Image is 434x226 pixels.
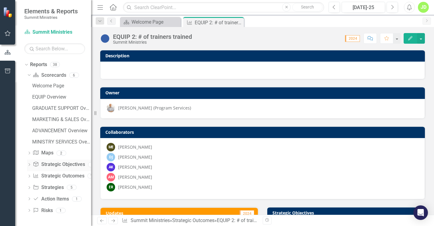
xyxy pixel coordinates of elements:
[272,211,422,215] h3: Strategic Objectives
[31,126,91,135] a: ADVANCEMENT Overview
[32,128,91,133] div: ADVANCEMENT Overview
[107,104,115,112] img: Jason Graham
[105,53,422,58] h3: Description
[56,150,66,156] div: 2
[132,18,179,26] div: Welcome Page
[239,210,254,217] span: 2024
[56,208,66,213] div: 1
[413,205,428,220] div: Open Intercom Messenger
[342,2,385,13] button: [DATE]-25
[118,154,152,160] div: [PERSON_NAME]
[31,81,91,90] a: Welcome Page
[31,137,91,147] a: MINISTRY SERVICES Overview
[31,114,91,124] a: MARKETING & SALES Overview
[107,143,115,151] div: ME
[72,196,82,201] div: 1
[88,162,98,167] div: 5
[106,211,185,215] h3: Updates
[122,217,258,224] div: » »
[118,174,152,180] div: [PERSON_NAME]
[195,19,242,26] div: EQUIP 2: # of trainers trained
[344,4,383,11] div: [DATE]-25
[113,40,192,45] div: Summit Ministries
[24,29,85,36] a: Summit Ministries
[24,8,78,15] span: Elements & Reports
[32,94,91,100] div: EQUIP Overview
[67,185,77,190] div: 5
[217,218,279,223] div: EQUIP 2: # of trainers trained
[131,218,170,223] a: Summit Ministries
[118,184,152,190] div: [PERSON_NAME]
[418,2,429,13] button: JD
[107,183,115,191] div: ER
[172,218,214,223] a: Strategic Outcomes
[50,62,60,67] div: 38
[32,139,91,145] div: MINISTRY SERVICES Overview
[105,130,422,134] h3: Collaborators
[292,3,323,12] button: Search
[32,106,91,111] div: GRADUATE SUPPORT Overview
[31,103,91,113] a: GRADUATE SUPPORT Overview
[118,105,191,111] div: [PERSON_NAME] (Program Services)
[87,174,97,179] div: 18
[107,173,115,181] div: AM
[107,163,115,171] div: AK
[345,35,360,42] span: 2024
[24,15,78,20] small: Summit Ministries
[121,18,179,26] a: Welcome Page
[33,184,63,191] a: Strategies
[30,61,47,68] a: Reports
[301,5,314,9] span: Search
[33,173,84,180] a: Strategic Outcomes
[113,33,192,40] div: EQUIP 2: # of trainers trained
[33,72,66,79] a: Scorecards
[3,7,14,18] img: ClearPoint Strategy
[33,196,69,203] a: Action Items
[31,92,91,102] a: EQUIP Overview
[32,117,91,122] div: MARKETING & SALES Overview
[32,83,91,89] div: Welcome Page
[123,2,324,13] input: Search ClearPoint...
[24,43,85,54] input: Search Below...
[107,153,115,161] div: DJ
[33,161,85,168] a: Strategic Objectives
[105,90,422,95] h3: Owner
[100,34,110,43] img: No Information
[118,144,152,150] div: [PERSON_NAME]
[33,150,53,157] a: Maps
[69,73,79,78] div: 6
[118,164,152,170] div: [PERSON_NAME]
[33,207,53,214] a: Risks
